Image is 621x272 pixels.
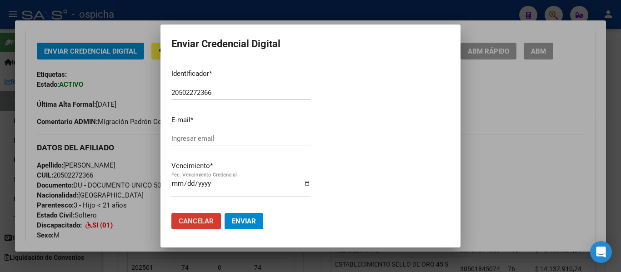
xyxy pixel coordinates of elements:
[179,217,214,225] span: Cancelar
[171,115,310,125] p: E-mail
[171,35,450,53] h2: Enviar Credencial Digital
[590,241,612,263] div: Open Intercom Messenger
[232,217,256,225] span: Enviar
[225,213,263,229] button: Enviar
[171,161,310,171] p: Vencimiento
[171,69,310,79] p: Identificador
[171,213,221,229] button: Cancelar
